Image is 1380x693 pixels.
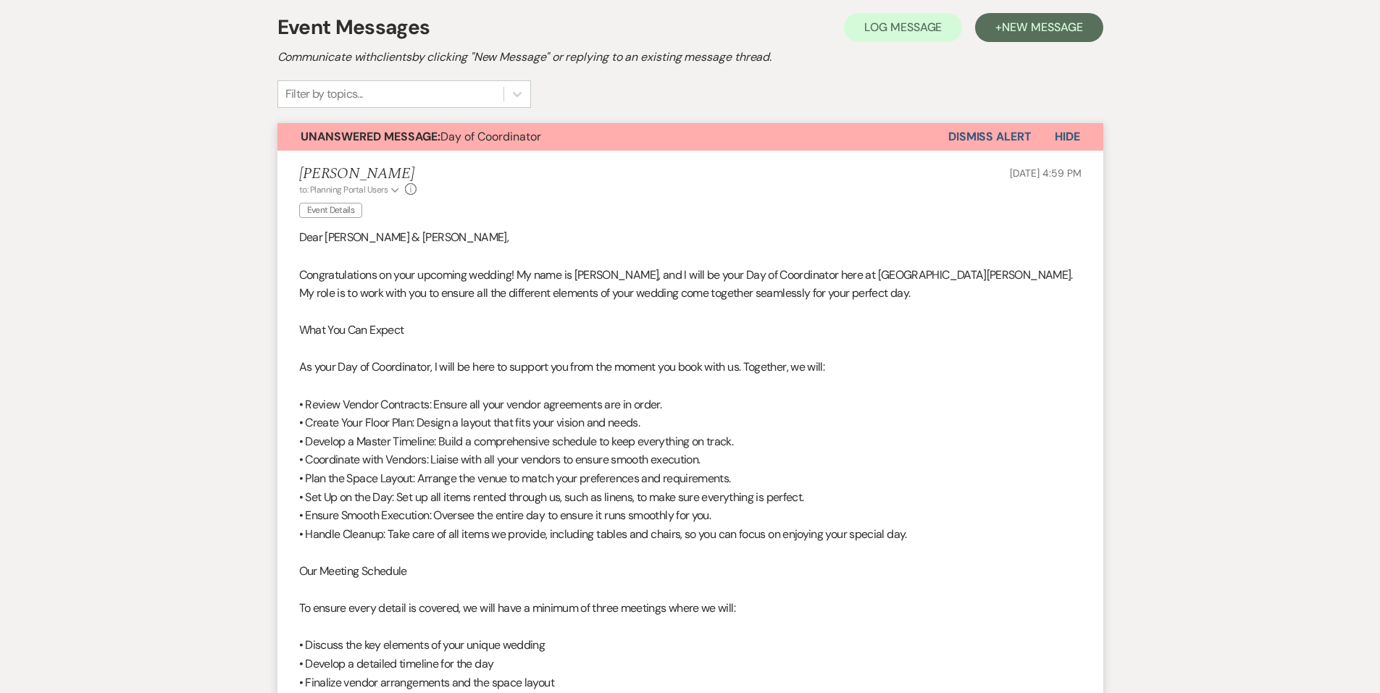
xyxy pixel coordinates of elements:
[299,415,640,430] span: • Create Your Floor Plan: Design a layout that fits your vision and needs.
[299,452,701,467] span: • Coordinate with Vendors: Liaise with all your vendors to ensure smooth execution.
[299,322,404,337] span: What You Can Expect
[299,490,804,505] span: • Set Up on the Day: Set up all items rented through us, such as linens, to make sure everything ...
[277,12,430,43] h1: Event Messages
[301,129,440,144] strong: Unanswered Message:
[299,637,545,652] span: • Discuss the key elements of your unique wedding
[299,183,402,196] button: to: Planning Portal Users
[1010,167,1081,180] span: [DATE] 4:59 PM
[864,20,942,35] span: Log Message
[299,471,731,486] span: • Plan the Space Layout: Arrange the venue to match your preferences and requirements.
[299,563,407,579] span: Our Meeting Schedule
[299,508,711,523] span: • Ensure Smooth Execution: Oversee the entire day to ensure it runs smoothly for you.
[285,85,363,103] div: Filter by topics...
[299,184,388,196] span: to: Planning Portal Users
[299,434,734,449] span: • Develop a Master Timeline: Build a comprehensive schedule to keep everything on track.
[301,129,541,144] span: Day of Coordinator
[299,230,509,245] span: Dear [PERSON_NAME] & [PERSON_NAME],
[299,397,662,412] span: • Review Vendor Contracts: Ensure all your vendor agreements are in order.
[299,203,363,218] span: Event Details
[975,13,1103,42] button: +New Message
[299,656,494,671] span: • Develop a detailed timeline for the day
[299,165,417,183] h5: [PERSON_NAME]
[299,359,825,374] span: As your Day of Coordinator, I will be here to support you from the moment you book with us. Toget...
[299,267,1073,301] span: Congratulations on your upcoming wedding! My name is [PERSON_NAME], and I will be your Day of Coo...
[299,675,554,690] span: • Finalize vendor arrangements and the space layout
[299,600,735,616] span: To ensure every detail is covered, we will have a minimum of three meetings where we will:
[1032,123,1103,151] button: Hide
[1055,129,1080,144] span: Hide
[299,526,907,542] span: • Handle Cleanup: Take care of all items we provide, including tables and chairs, so you can focu...
[948,123,1032,151] button: Dismiss Alert
[1002,20,1082,35] span: New Message
[277,49,1103,66] h2: Communicate with clients by clicking "New Message" or replying to an existing message thread.
[277,123,948,151] button: Unanswered Message:Day of Coordinator
[844,13,962,42] button: Log Message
